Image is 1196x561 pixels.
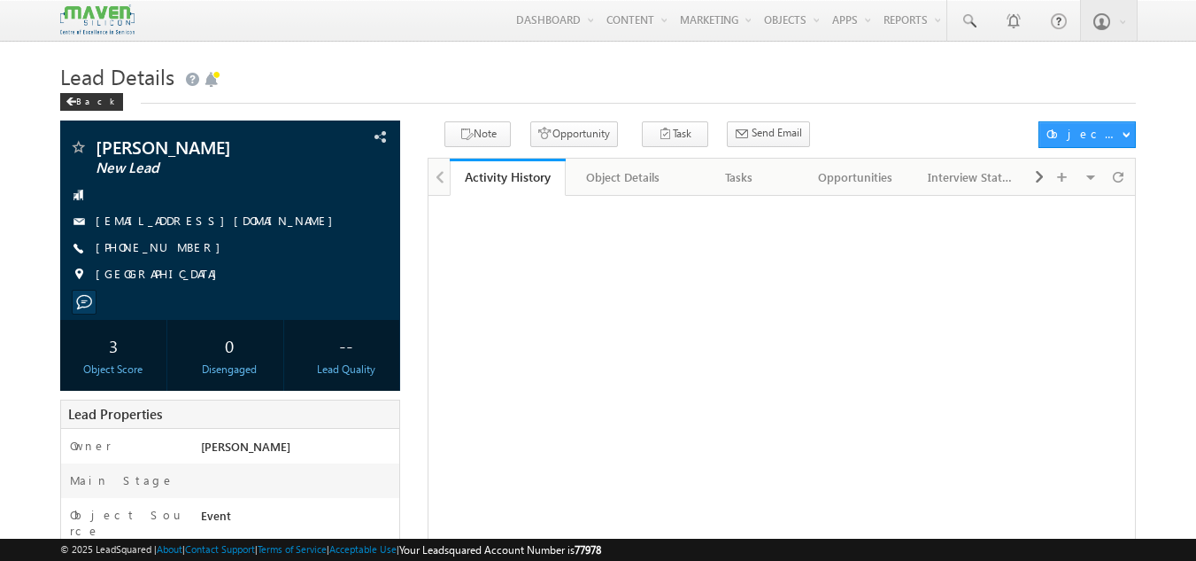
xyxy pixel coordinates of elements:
div: Object Details [580,167,666,188]
a: [EMAIL_ADDRESS][DOMAIN_NAME] [96,213,342,228]
div: 0 [181,329,279,362]
a: Back [60,92,132,107]
span: New Lead [96,160,305,177]
label: Object Source [70,507,184,539]
label: Owner [70,438,112,454]
a: About [157,543,182,555]
div: Lead Quality [297,362,395,378]
button: Note [444,121,511,147]
span: Send Email [752,125,802,141]
div: -- [297,329,395,362]
a: Object Details [566,159,682,196]
span: [PHONE_NUMBER] [96,239,229,257]
button: Send Email [727,121,810,147]
span: [GEOGRAPHIC_DATA] [96,266,226,284]
a: Contact Support [185,543,255,555]
div: Interview Status [928,167,1014,188]
div: Disengaged [181,362,279,378]
label: Main Stage [70,472,174,488]
div: Activity History [463,168,552,185]
button: Opportunity [530,121,618,147]
div: Opportunities [812,167,898,188]
a: Acceptable Use [329,543,397,555]
a: Terms of Service [258,543,327,555]
span: © 2025 LeadSquared | | | | | [60,542,601,558]
div: Back [60,93,123,111]
div: Object Actions [1046,126,1122,142]
img: Custom Logo [60,4,135,35]
button: Object Actions [1038,121,1136,148]
a: Tasks [682,159,798,196]
div: Event [197,507,400,532]
span: Lead Details [60,62,174,90]
span: [PERSON_NAME] [201,439,290,454]
span: Lead Properties [68,405,162,423]
div: 3 [65,329,163,362]
span: Your Leadsquared Account Number is [399,543,601,557]
a: Activity History [450,159,566,196]
a: Interview Status [914,159,1030,196]
span: 77978 [575,543,601,557]
div: Tasks [696,167,782,188]
span: [PERSON_NAME] [96,138,305,156]
a: Opportunities [798,159,914,196]
div: Object Score [65,362,163,378]
button: Task [642,121,708,147]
